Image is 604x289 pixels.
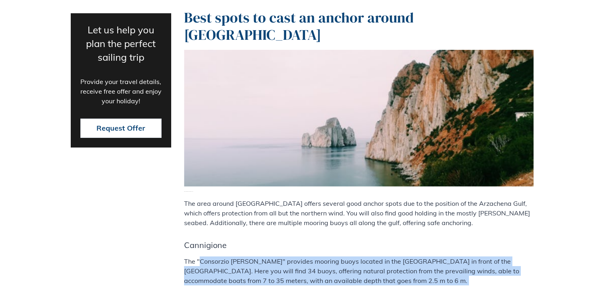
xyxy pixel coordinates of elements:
h2: Best spots to cast an anchor around [GEOGRAPHIC_DATA] [184,9,534,43]
h4: Cannigione [184,240,534,250]
p: The "Consorzio [PERSON_NAME]" provides mooring buoys located in the [GEOGRAPHIC_DATA] in front of... [184,256,534,285]
p: The area around [GEOGRAPHIC_DATA] offers several good anchor spots due to the position of the Arz... [184,199,534,228]
p: Let us help you plan the perfect sailing trip [80,23,162,64]
p: Provide your travel details, receive free offer and enjoy your holiday! [80,76,162,105]
button: Request Offer [80,118,162,137]
span: Imposing cliffs on the Sardinian coast [184,191,534,192]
